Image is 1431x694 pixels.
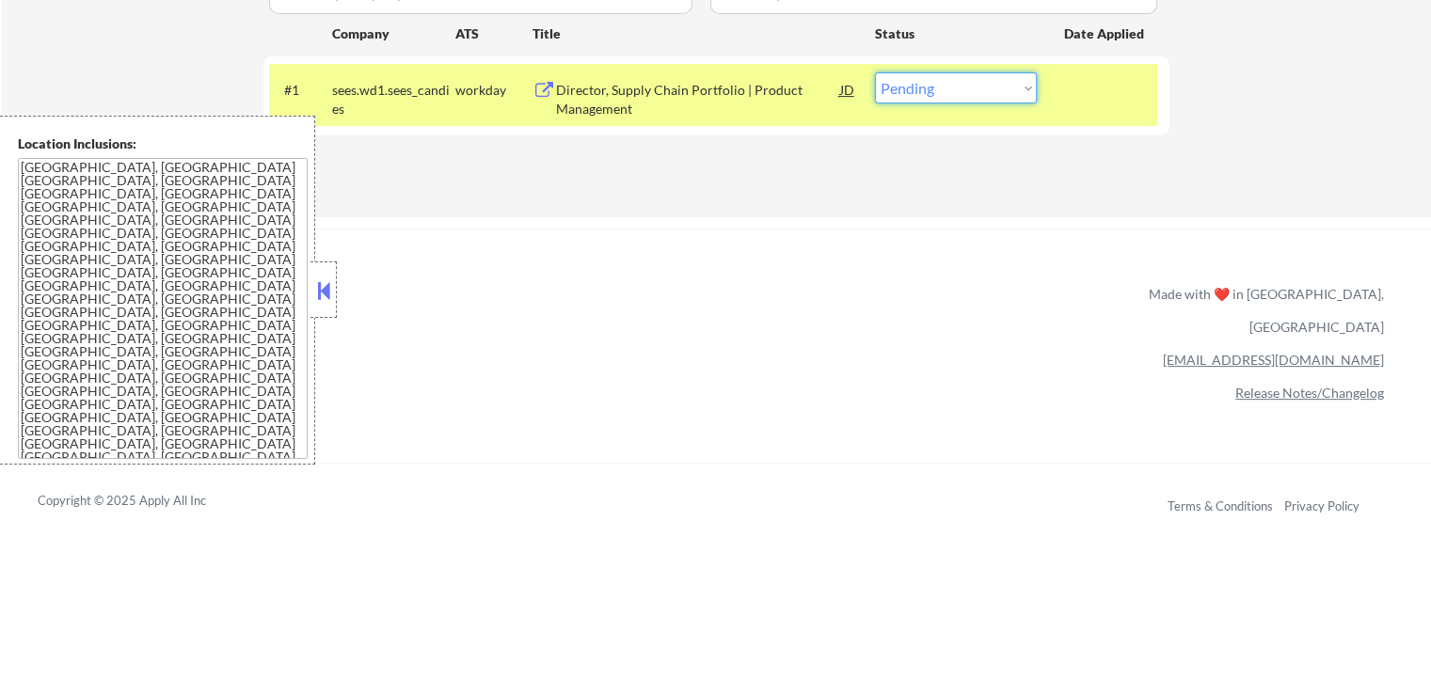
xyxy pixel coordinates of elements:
[1163,352,1384,368] a: [EMAIL_ADDRESS][DOMAIN_NAME]
[838,72,857,106] div: JD
[284,81,317,100] div: #1
[455,24,533,43] div: ATS
[455,81,533,100] div: workday
[1141,277,1384,343] div: Made with ❤️ in [GEOGRAPHIC_DATA], [GEOGRAPHIC_DATA]
[1235,385,1384,401] a: Release Notes/Changelog
[1064,24,1147,43] div: Date Applied
[38,304,755,323] a: Refer & earn free applications 👯‍♀️
[332,24,455,43] div: Company
[875,16,1037,50] div: Status
[556,81,840,118] div: Director, Supply Chain Portfolio | Product Management
[332,81,455,118] div: sees.wd1.sees_candies
[1284,498,1359,513] a: Privacy Policy
[1168,498,1273,513] a: Terms & Conditions
[533,24,857,43] div: Title
[18,134,308,153] div: Location Inclusions:
[38,492,254,511] div: Copyright © 2025 Apply All Inc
